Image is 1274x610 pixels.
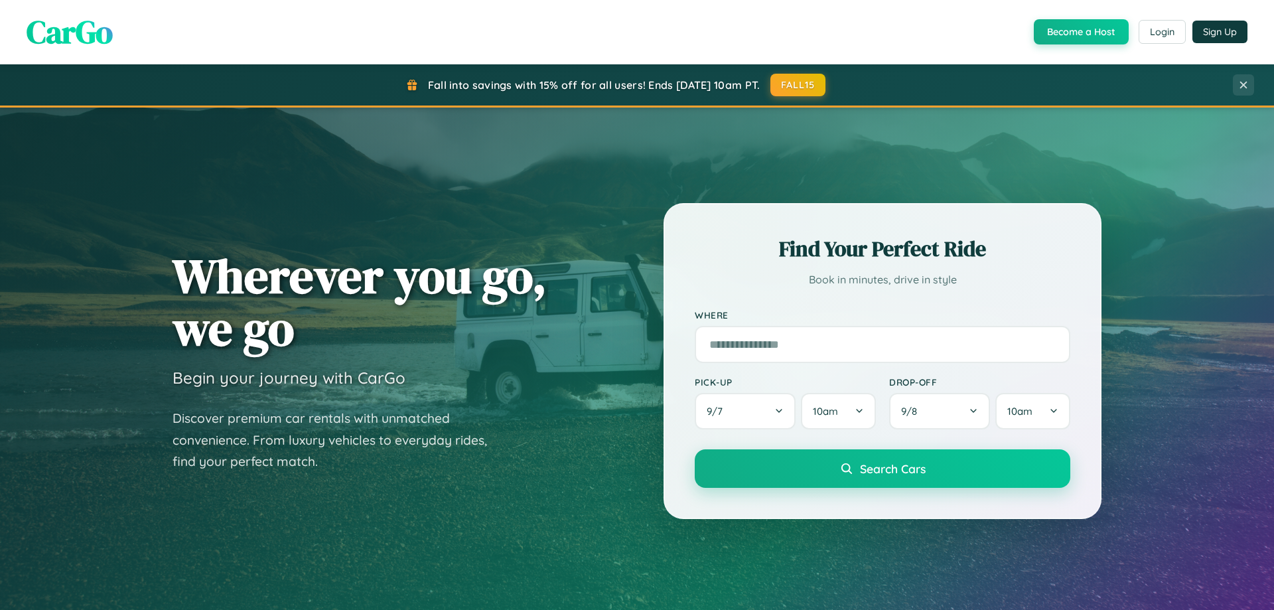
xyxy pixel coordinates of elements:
[1034,19,1129,44] button: Become a Host
[173,408,504,473] p: Discover premium car rentals with unmatched convenience. From luxury vehicles to everyday rides, ...
[770,74,826,96] button: FALL15
[801,393,876,429] button: 10am
[173,368,405,388] h3: Begin your journey with CarGo
[695,393,796,429] button: 9/7
[695,309,1070,321] label: Where
[707,405,729,418] span: 9 / 7
[889,376,1070,388] label: Drop-off
[695,449,1070,488] button: Search Cars
[813,405,838,418] span: 10am
[1192,21,1247,43] button: Sign Up
[173,250,547,354] h1: Wherever you go, we go
[995,393,1070,429] button: 10am
[889,393,990,429] button: 9/8
[695,376,876,388] label: Pick-up
[1139,20,1186,44] button: Login
[901,405,924,418] span: 9 / 8
[695,234,1070,264] h2: Find Your Perfect Ride
[428,78,760,92] span: Fall into savings with 15% off for all users! Ends [DATE] 10am PT.
[27,10,113,54] span: CarGo
[695,270,1070,289] p: Book in minutes, drive in style
[1007,405,1032,418] span: 10am
[860,461,926,476] span: Search Cars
